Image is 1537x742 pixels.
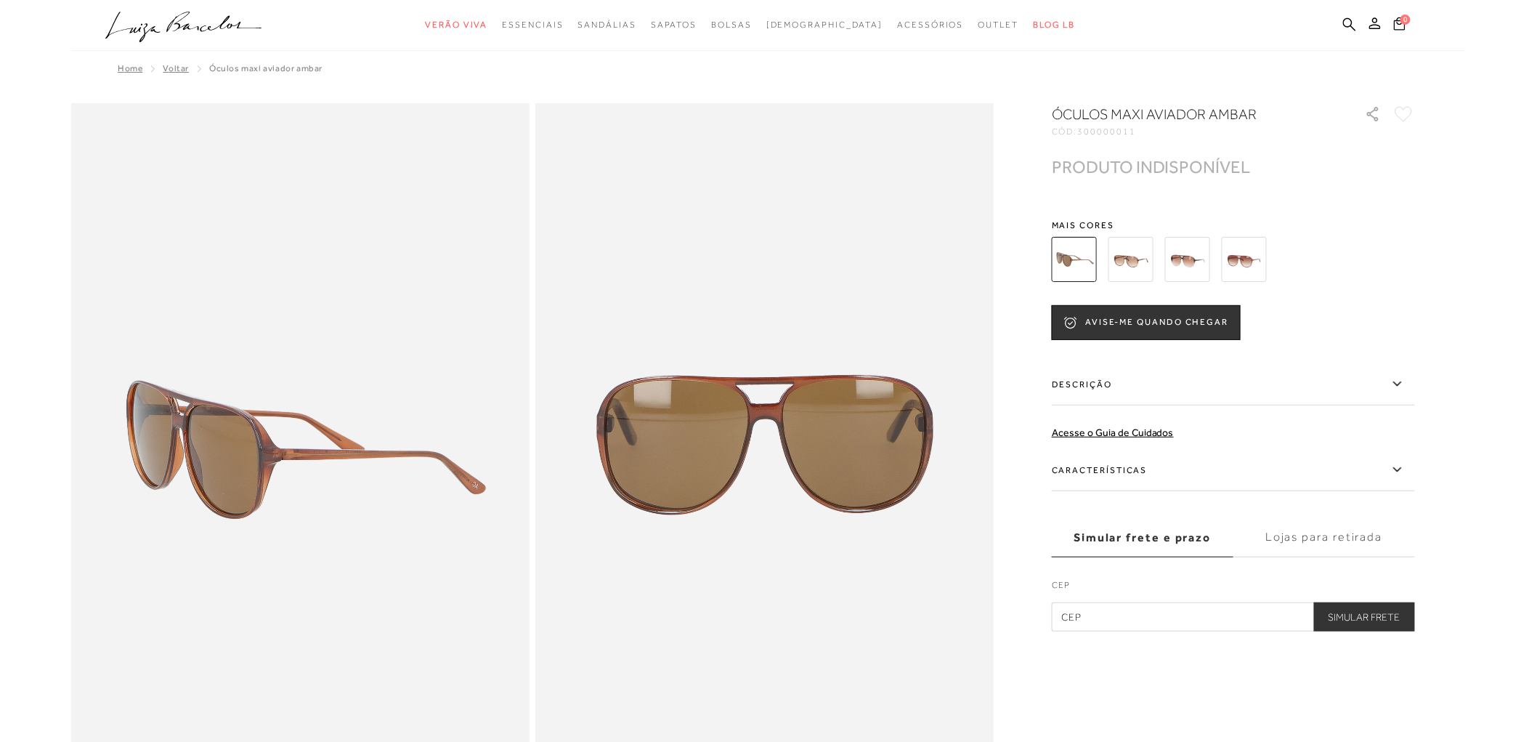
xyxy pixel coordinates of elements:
[502,12,563,39] a: categoryNavScreenReaderText
[1052,449,1415,491] label: Características
[502,20,563,30] span: Essenciais
[1033,20,1075,30] span: BLOG LB
[1222,237,1267,282] img: ÓCULOS MAXI AVIADOR VERMELHO
[1052,237,1097,282] img: Óculos maxi aviador ambar
[425,12,487,39] a: categoryNavScreenReaderText
[209,63,323,73] span: Óculos maxi aviador ambar
[425,20,487,30] span: Verão Viva
[1108,237,1153,282] img: ÓCULOS MAXI AVIADOR TARTARUGA
[578,12,636,39] a: categoryNavScreenReaderText
[1052,602,1415,632] input: CEP
[1052,363,1415,406] label: Descrição
[1033,12,1075,39] a: BLOG LB
[766,20,883,30] span: [DEMOGRAPHIC_DATA]
[1314,602,1415,632] button: Simular Frete
[1400,15,1411,25] span: 0
[1390,16,1410,36] button: 0
[898,12,964,39] a: categoryNavScreenReaderText
[1078,126,1136,137] span: 300000011
[711,20,752,30] span: Bolsas
[1052,578,1415,599] label: CEP
[1052,104,1324,124] h1: Óculos maxi aviador ambar
[1052,221,1415,230] span: Mais cores
[578,20,636,30] span: Sandálias
[651,12,697,39] a: categoryNavScreenReaderText
[1052,159,1251,174] div: PRODUTO INDISPONÍVEL
[1233,518,1415,557] label: Lojas para retirada
[978,20,1019,30] span: Outlet
[118,63,142,73] a: Home
[163,63,189,73] a: Voltar
[978,12,1019,39] a: categoryNavScreenReaderText
[1052,305,1241,340] button: AVISE-ME QUANDO CHEGAR
[898,20,964,30] span: Acessórios
[711,12,752,39] a: categoryNavScreenReaderText
[1052,518,1233,557] label: Simular frete e prazo
[766,12,883,39] a: noSubCategoriesText
[1052,427,1174,438] a: Acesse o Guia de Cuidados
[651,20,697,30] span: Sapatos
[1052,127,1342,136] div: CÓD:
[1165,237,1210,282] img: ÓCULOS MAXI AVIADOR TARTARUGA DEGRADÊ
